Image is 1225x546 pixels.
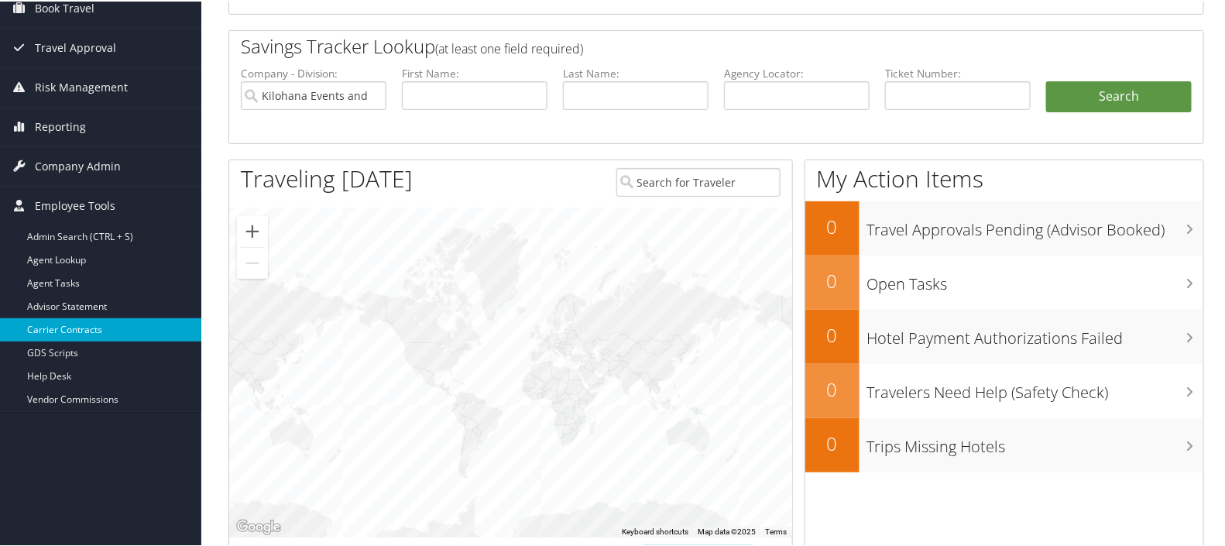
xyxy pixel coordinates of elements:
[35,27,116,66] span: Travel Approval
[616,167,781,195] input: Search for Traveler
[35,146,121,184] span: Company Admin
[867,373,1203,402] h3: Travelers Need Help (Safety Check)
[867,318,1203,348] h3: Hotel Payment Authorizations Failed
[241,161,413,194] h1: Traveling [DATE]
[35,67,128,105] span: Risk Management
[805,266,860,293] h2: 0
[805,200,1203,254] a: 0Travel Approvals Pending (Advisor Booked)
[237,246,268,277] button: Zoom out
[805,321,860,347] h2: 0
[435,39,583,56] span: (at least one field required)
[867,210,1203,239] h3: Travel Approvals Pending (Advisor Booked)
[867,427,1203,456] h3: Trips Missing Hotels
[241,32,1110,58] h2: Savings Tracker Lookup
[805,308,1203,362] a: 0Hotel Payment Authorizations Failed
[724,64,870,80] label: Agency Locator:
[805,429,860,455] h2: 0
[698,526,757,534] span: Map data ©2025
[241,64,386,80] label: Company - Division:
[35,106,86,145] span: Reporting
[1046,80,1192,111] a: Search
[805,254,1203,308] a: 0Open Tasks
[805,362,1203,417] a: 0Travelers Need Help (Safety Check)
[805,375,860,401] h2: 0
[885,64,1031,80] label: Ticket Number:
[233,516,284,536] a: Open this area in Google Maps (opens a new window)
[35,185,115,224] span: Employee Tools
[237,215,268,246] button: Zoom in
[867,264,1203,294] h3: Open Tasks
[623,525,689,536] button: Keyboard shortcuts
[805,417,1203,471] a: 0Trips Missing Hotels
[805,161,1203,194] h1: My Action Items
[805,212,860,239] h2: 0
[241,80,386,108] input: search accounts
[402,64,547,80] label: First Name:
[563,64,709,80] label: Last Name:
[766,526,787,534] a: Terms (opens in new tab)
[233,516,284,536] img: Google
